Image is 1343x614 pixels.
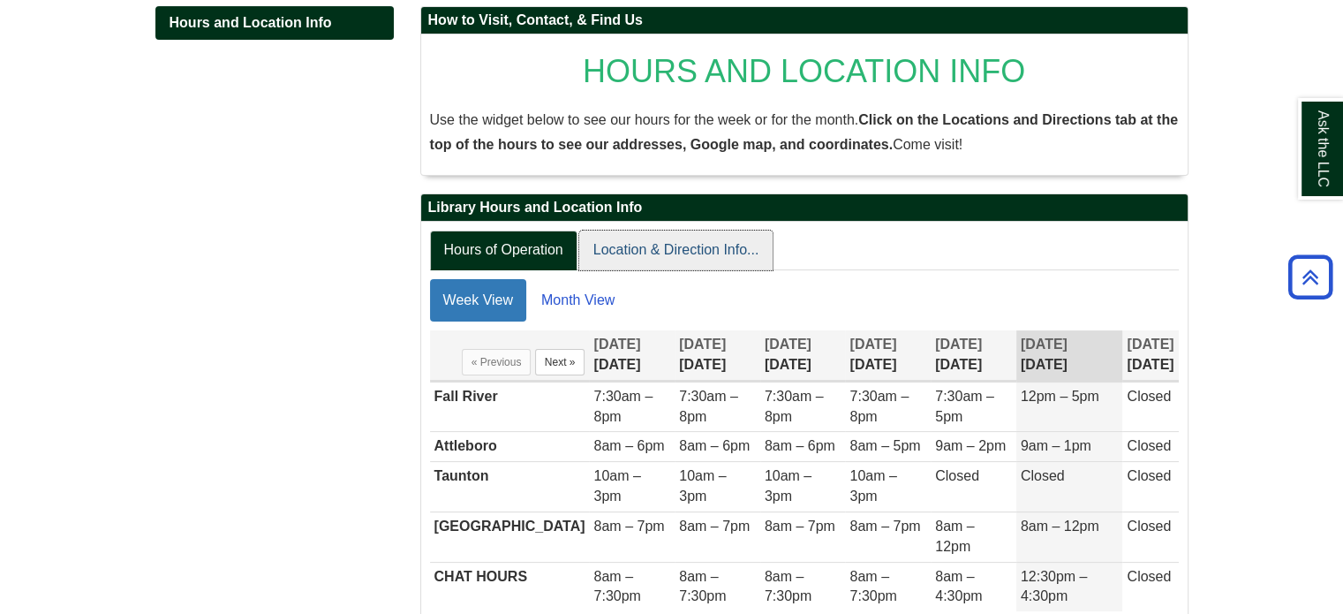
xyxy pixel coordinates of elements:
[849,569,896,604] span: 8am – 7:30pm
[1127,389,1171,404] span: Closed
[589,330,675,381] th: [DATE]
[593,337,640,352] span: [DATE]
[765,468,811,504] span: 10am – 3pm
[1127,337,1173,352] span: [DATE]
[462,349,532,375] button: « Previous
[679,468,726,504] span: 10am – 3pm
[430,432,590,462] td: Attleboro
[849,438,920,453] span: 8am – 5pm
[1127,519,1171,534] span: Closed
[1282,265,1339,289] a: Back to Top
[170,15,332,30] span: Hours and Location Info
[679,569,726,604] span: 8am – 7:30pm
[421,7,1188,34] h2: How to Visit, Contact, & Find Us
[1021,438,1091,453] span: 9am – 1pm
[935,438,1006,453] span: 9am – 2pm
[593,438,664,453] span: 8am – 6pm
[1122,330,1178,381] th: [DATE]
[430,382,590,432] td: Fall River
[583,53,1025,89] span: HOURS AND LOCATION INFO
[849,519,920,534] span: 8am – 7pm
[679,438,750,453] span: 8am – 6pm
[593,468,640,504] span: 10am – 3pm
[535,349,585,375] button: Next »
[155,6,394,40] div: Guide Pages
[430,462,590,512] td: Taunton
[765,337,811,352] span: [DATE]
[1021,389,1099,404] span: 12pm – 5pm
[935,519,974,554] span: 8am – 12pm
[430,112,1178,152] span: Use the widget below to see our hours for the week or for the month. Come visit!
[935,468,979,483] span: Closed
[849,389,909,424] span: 7:30am – 8pm
[935,569,982,604] span: 8am – 4:30pm
[765,519,835,534] span: 8am – 7pm
[593,389,653,424] span: 7:30am – 8pm
[935,337,982,352] span: [DATE]
[1127,468,1171,483] span: Closed
[579,231,773,270] a: Location & Direction Info...
[845,330,931,381] th: [DATE]
[1016,330,1123,381] th: [DATE]
[679,337,726,352] span: [DATE]
[765,438,835,453] span: 8am – 6pm
[430,562,590,611] td: CHAT HOURS
[1127,569,1171,584] span: Closed
[765,569,811,604] span: 8am – 7:30pm
[593,519,664,534] span: 8am – 7pm
[849,337,896,352] span: [DATE]
[1021,569,1088,604] span: 12:30pm – 4:30pm
[760,330,846,381] th: [DATE]
[931,330,1016,381] th: [DATE]
[849,468,896,504] span: 10am – 3pm
[430,112,1178,152] strong: Click on the Locations and Directions tab at the top of the hours to see our addresses, Google ma...
[679,519,750,534] span: 8am – 7pm
[593,569,640,604] span: 8am – 7:30pm
[935,389,994,424] span: 7:30am – 5pm
[765,389,824,424] span: 7:30am – 8pm
[528,279,628,322] a: Month View
[421,194,1188,222] h2: Library Hours and Location Info
[1127,438,1171,453] span: Closed
[430,231,577,270] a: Hours of Operation
[430,279,526,322] a: Week View
[155,6,394,40] a: Hours and Location Info
[430,512,590,562] td: [GEOGRAPHIC_DATA]
[675,330,760,381] th: [DATE]
[1021,468,1065,483] span: Closed
[1021,337,1068,352] span: [DATE]
[1021,519,1099,534] span: 8am – 12pm
[679,389,738,424] span: 7:30am – 8pm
